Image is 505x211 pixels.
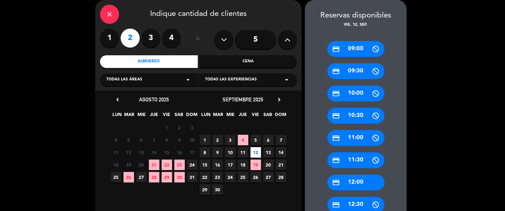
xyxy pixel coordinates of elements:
[276,160,286,170] span: 21
[123,135,134,145] span: 5
[305,10,407,22] div: Reservas disponibles
[305,22,407,28] div: vie. 12, sep.
[212,147,223,158] span: 9
[238,111,248,121] span: JUE
[250,172,261,182] span: 26
[187,160,197,170] span: 24
[212,184,223,195] span: 30
[123,172,134,182] span: 26
[238,147,248,158] span: 11
[100,5,297,24] div: Indique cantidad de clientes
[327,152,384,168] div: 11:30
[238,135,248,145] span: 4
[199,55,297,68] div: Cena
[212,160,223,170] span: 16
[161,111,172,121] span: VIE
[174,111,184,121] span: SAB
[332,179,340,187] i: credit_card
[332,45,340,53] i: credit_card
[111,135,121,145] span: 4
[149,111,159,121] span: JUE
[121,29,140,48] label: 2
[332,90,340,98] i: credit_card
[174,172,185,182] span: 30
[327,85,384,101] div: 10:00
[149,135,159,145] span: 7
[332,201,340,209] i: credit_card
[174,147,185,158] span: 16
[327,108,384,124] div: 10:30
[262,111,273,121] span: SAB
[263,147,274,158] span: 13
[187,172,197,182] span: 31
[187,29,208,51] div: ó
[187,147,197,158] span: 17
[332,156,340,164] i: credit_card
[332,67,340,75] i: credit_card
[238,172,248,182] span: 25
[276,147,286,158] span: 14
[276,135,286,145] span: 7
[276,96,282,103] i: chevron_right
[112,111,122,121] span: LUN
[162,160,172,170] span: 22
[123,147,134,158] span: 12
[149,160,159,170] span: 21
[186,111,196,121] span: DOM
[332,134,340,142] i: credit_card
[200,135,210,145] span: 1
[136,135,147,145] span: 6
[114,96,121,103] i: chevron_left
[212,135,223,145] span: 2
[139,96,169,103] span: agosto 2025
[136,160,147,170] span: 20
[225,111,236,121] span: MIE
[111,147,121,158] span: 11
[162,135,172,145] span: 8
[149,172,159,182] span: 28
[327,41,384,57] div: 09:00
[213,111,223,121] span: MAR
[187,135,197,145] span: 10
[174,135,185,145] span: 9
[123,160,134,170] span: 19
[100,29,119,48] label: 1
[162,147,172,158] span: 15
[141,29,160,48] label: 3
[205,77,257,83] span: Todas las experiencias
[149,147,159,158] span: 14
[200,147,210,158] span: 8
[250,135,261,145] span: 5
[225,172,236,182] span: 24
[106,77,142,83] span: Todas las áreas
[275,111,285,121] span: DOM
[327,63,384,79] div: 09:30
[162,29,181,48] label: 4
[111,160,121,170] span: 18
[162,122,172,133] span: 1
[276,172,286,182] span: 28
[136,172,147,182] span: 27
[124,111,135,121] span: MAR
[238,160,248,170] span: 18
[200,172,210,182] span: 22
[174,122,185,133] span: 2
[225,147,236,158] span: 10
[225,160,236,170] span: 17
[263,160,274,170] span: 20
[200,160,210,170] span: 15
[136,147,147,158] span: 13
[327,130,384,146] div: 11:00
[250,160,261,170] span: 19
[223,96,263,103] span: septiembre 2025
[184,76,192,84] i: arrow_drop_down
[212,172,223,182] span: 23
[201,111,211,121] span: LUN
[162,172,172,182] span: 29
[250,147,261,158] span: 12
[327,174,384,190] div: 12:00
[106,10,113,18] i: close
[100,55,198,68] div: Almuerzo
[187,122,197,133] span: 3
[283,76,290,84] i: arrow_drop_down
